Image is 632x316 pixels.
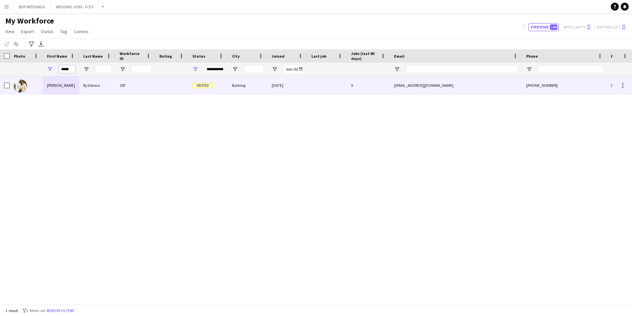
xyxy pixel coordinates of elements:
span: 2 filters set [26,308,45,313]
input: Joined Filter Input [284,65,303,73]
input: Last Name Filter Input [95,65,112,73]
button: Open Filter Menu [83,66,89,72]
app-action-btn: Export XLSX [37,40,45,48]
span: Last job [311,54,326,59]
span: First Name [47,54,67,59]
span: City [232,54,240,59]
span: Comms [74,28,89,34]
span: Invited [192,83,213,88]
div: Ryzhkova [79,76,116,94]
button: Open Filter Menu [394,66,400,72]
span: Status [41,28,54,34]
app-action-btn: Advanced filters [27,40,35,48]
span: Status [192,54,205,59]
span: Export [21,28,34,34]
input: Workforce ID Filter Input [132,65,151,73]
div: [EMAIL_ADDRESS][DOMAIN_NAME] [390,76,522,94]
button: Remove filters [45,307,75,314]
a: Comms [71,27,91,36]
span: Last Name [83,54,103,59]
img: Hanna Ryzhkova [14,79,27,93]
button: Everyone198 [529,23,559,31]
a: Status [38,27,56,36]
span: Email [394,54,405,59]
div: Barking [228,76,268,94]
a: View [3,27,17,36]
button: WEDDING JOBS - FCFS [51,0,99,13]
span: Profile [611,54,624,59]
span: Rating [159,54,172,59]
div: [PHONE_NUMBER] [522,76,607,94]
div: 187 [116,76,155,94]
a: Export [19,27,37,36]
span: View [5,28,15,34]
button: Open Filter Menu [526,66,532,72]
div: [DATE] [268,76,307,94]
button: Open Filter Menu [232,66,238,72]
span: Tag [60,28,67,34]
input: City Filter Input [244,65,264,73]
span: My Workforce [5,16,54,26]
span: Workforce ID [120,51,143,61]
div: [PERSON_NAME] [43,76,79,94]
span: Phone [526,54,538,59]
span: 198 [550,25,557,30]
div: 0 [347,76,390,94]
span: Photo [14,54,25,59]
input: Email Filter Input [406,65,518,73]
button: Open Filter Menu [192,66,198,72]
input: Phone Filter Input [538,65,603,73]
button: Open Filter Menu [272,66,278,72]
button: Open Filter Menu [120,66,126,72]
a: Tag [58,27,70,36]
button: Open Filter Menu [47,66,53,72]
span: Joined [272,54,285,59]
span: Jobs (last 90 days) [351,51,378,61]
button: Open Filter Menu [611,66,617,72]
input: First Name Filter Input [59,65,75,73]
button: BDP WEDDINGS [14,0,51,13]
